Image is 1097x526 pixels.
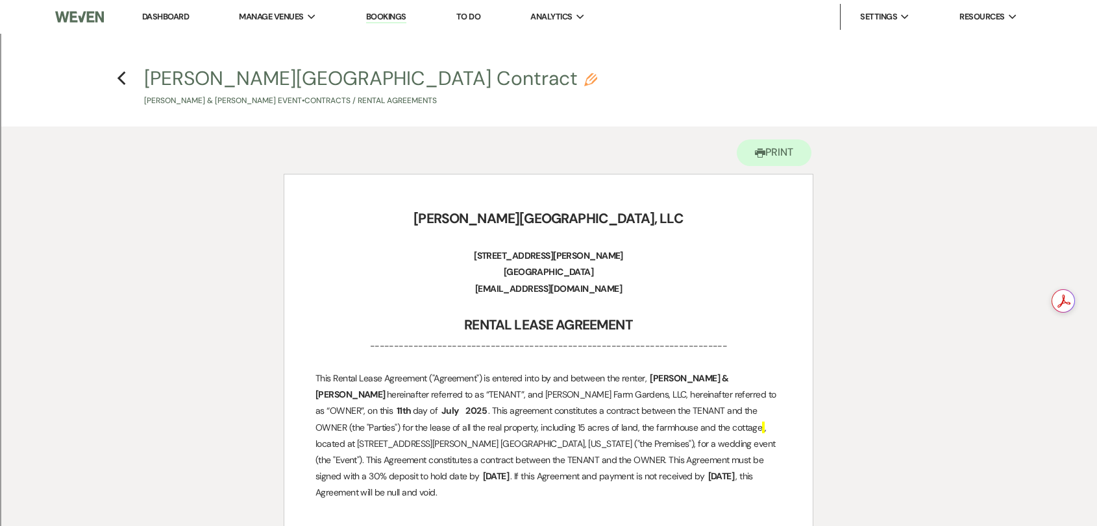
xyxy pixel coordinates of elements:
img: Weven Logo [55,3,105,30]
span: Manage Venues [239,10,303,23]
a: To Do [456,11,480,22]
span: Analytics [530,10,572,23]
a: Dashboard [142,11,189,22]
a: Bookings [366,11,406,23]
span: Settings [860,10,897,23]
span: Resources [959,10,1004,23]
